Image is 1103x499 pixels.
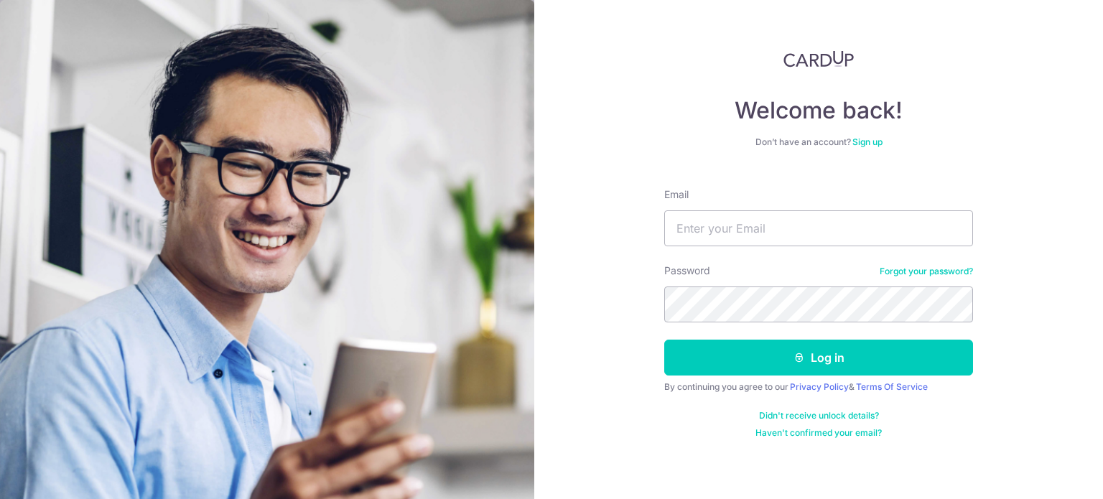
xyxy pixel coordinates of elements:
[852,136,883,147] a: Sign up
[880,266,973,277] a: Forgot your password?
[759,410,879,421] a: Didn't receive unlock details?
[664,187,689,202] label: Email
[664,210,973,246] input: Enter your Email
[664,340,973,376] button: Log in
[664,381,973,393] div: By continuing you agree to our &
[664,136,973,148] div: Don’t have an account?
[856,381,928,392] a: Terms Of Service
[755,427,882,439] a: Haven't confirmed your email?
[664,264,710,278] label: Password
[783,50,854,67] img: CardUp Logo
[790,381,849,392] a: Privacy Policy
[664,96,973,125] h4: Welcome back!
